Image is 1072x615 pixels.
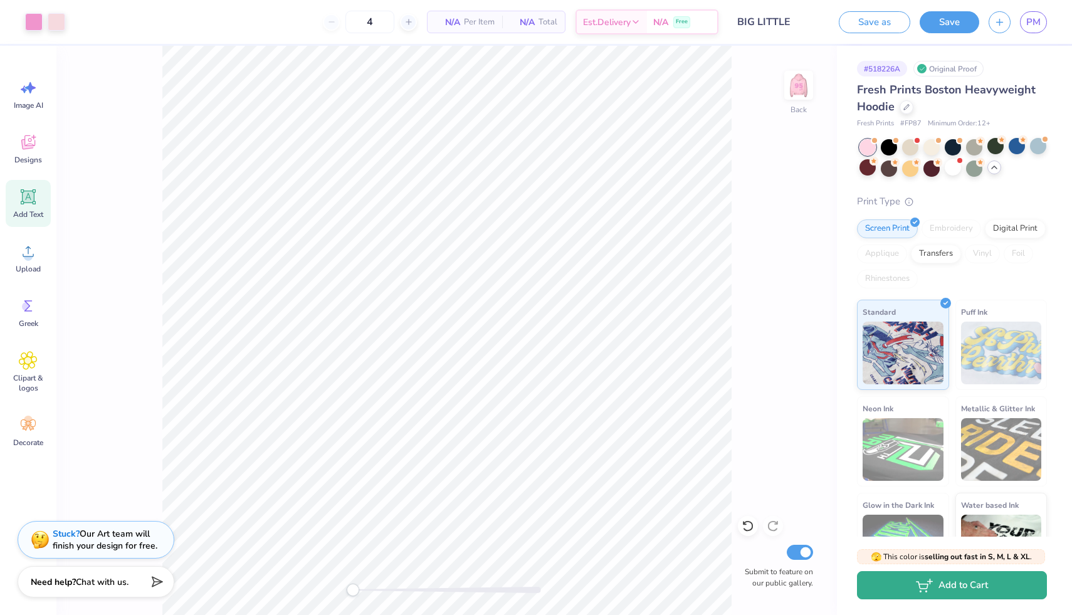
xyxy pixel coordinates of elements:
div: Rhinestones [857,270,918,288]
div: Transfers [911,244,961,263]
div: # 518226A [857,61,907,76]
button: Add to Cart [857,571,1047,599]
div: Digital Print [985,219,1046,238]
input: – – [345,11,394,33]
span: Fresh Prints Boston Heavyweight Hoodie [857,82,1036,114]
img: Puff Ink [961,322,1042,384]
strong: Need help? [31,576,76,588]
span: Upload [16,264,41,274]
span: Add Text [13,209,43,219]
img: Neon Ink [863,418,943,481]
span: Puff Ink [961,305,987,318]
div: Back [791,104,807,115]
span: # FP87 [900,118,922,129]
div: Accessibility label [347,584,359,596]
span: Water based Ink [961,498,1019,512]
span: Standard [863,305,896,318]
span: PM [1026,15,1041,29]
span: Chat with us. [76,576,129,588]
img: Back [786,73,811,98]
div: Vinyl [965,244,1000,263]
span: Greek [19,318,38,329]
span: Total [539,16,557,29]
div: Print Type [857,194,1047,209]
button: Save as [839,11,910,33]
span: Est. Delivery [583,16,631,29]
span: Clipart & logos [8,373,49,393]
span: This color is . [871,551,1032,562]
span: 🫣 [871,551,881,563]
span: Decorate [13,438,43,448]
span: N/A [435,16,460,29]
span: Per Item [464,16,495,29]
span: Free [676,18,688,26]
img: Standard [863,322,943,384]
div: Embroidery [922,219,981,238]
div: Screen Print [857,219,918,238]
span: Designs [14,155,42,165]
img: Metallic & Glitter Ink [961,418,1042,481]
button: Save [920,11,979,33]
span: Image AI [14,100,43,110]
span: Glow in the Dark Ink [863,498,934,512]
div: Our Art team will finish your design for free. [53,528,157,552]
div: Applique [857,244,907,263]
div: Foil [1004,244,1033,263]
strong: Stuck? [53,528,80,540]
img: Glow in the Dark Ink [863,515,943,577]
div: Original Proof [913,61,984,76]
input: Untitled Design [728,9,820,34]
span: Neon Ink [863,402,893,415]
span: Minimum Order: 12 + [928,118,991,129]
img: Water based Ink [961,515,1042,577]
strong: selling out fast in S, M, L & XL [925,552,1030,562]
label: Submit to feature on our public gallery. [738,566,813,589]
span: N/A [653,16,668,29]
span: N/A [510,16,535,29]
span: Fresh Prints [857,118,894,129]
a: PM [1020,11,1047,33]
span: Metallic & Glitter Ink [961,402,1035,415]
